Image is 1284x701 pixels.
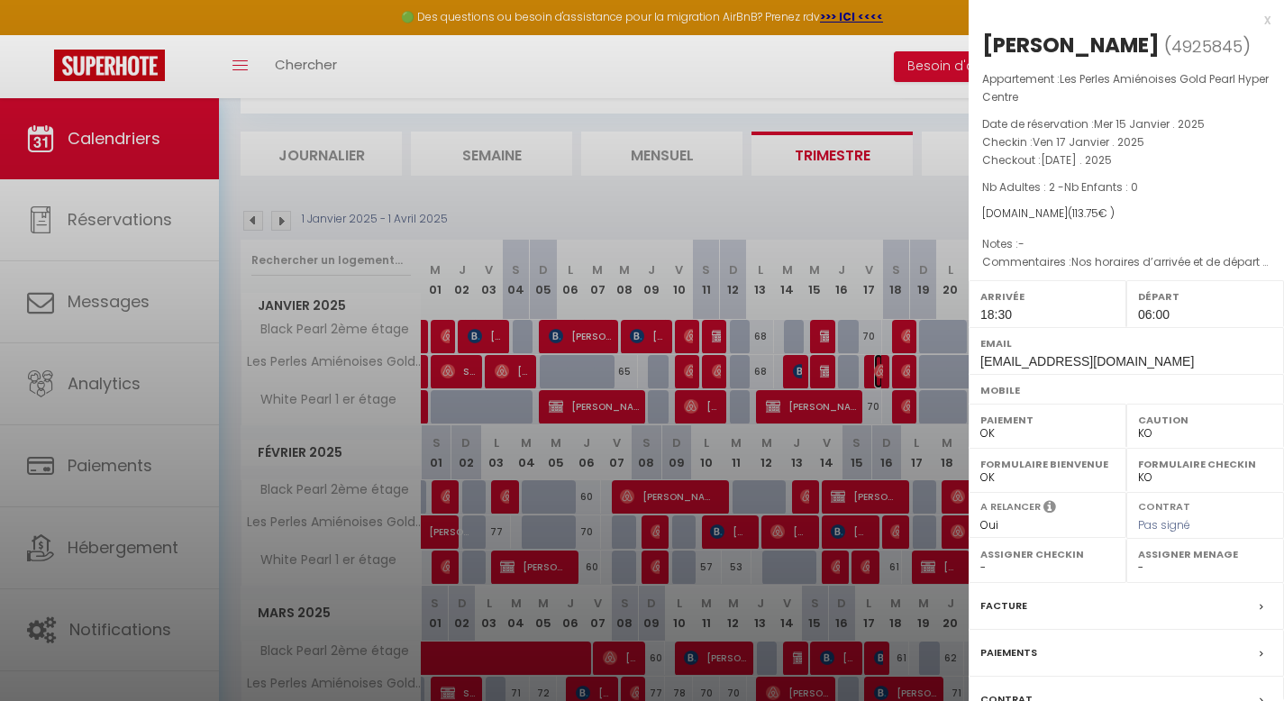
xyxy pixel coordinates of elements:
span: Ven 17 Janvier . 2025 [1033,134,1144,150]
span: 06:00 [1138,307,1170,322]
span: - [1018,236,1024,251]
span: Les Perles Amiénoises Gold Pearl Hyper Centre [982,71,1269,105]
p: Appartement : [982,70,1270,106]
label: A relancer [980,499,1041,514]
p: Commentaires : [982,253,1270,271]
label: Départ [1138,287,1272,305]
span: Mer 15 Janvier . 2025 [1094,116,1205,132]
label: Paiements [980,643,1037,662]
p: Date de réservation : [982,115,1270,133]
label: Caution [1138,411,1272,429]
span: Nb Enfants : 0 [1064,179,1138,195]
span: ( ) [1164,33,1251,59]
div: [DOMAIN_NAME] [982,205,1270,223]
label: Formulaire Checkin [1138,455,1272,473]
span: 4925845 [1171,35,1243,58]
label: Facture [980,596,1027,615]
label: Arrivée [980,287,1115,305]
span: Nb Adultes : 2 - [982,179,1138,195]
label: Formulaire Bienvenue [980,455,1115,473]
span: [EMAIL_ADDRESS][DOMAIN_NAME] [980,354,1194,369]
label: Contrat [1138,499,1190,511]
p: Checkin : [982,133,1270,151]
label: Assigner Menage [1138,545,1272,563]
span: 113.75 [1072,205,1098,221]
span: ( € ) [1068,205,1115,221]
span: [DATE] . 2025 [1041,152,1112,168]
span: 18:30 [980,307,1012,322]
span: Pas signé [1138,517,1190,533]
label: Paiement [980,411,1115,429]
i: Sélectionner OUI si vous souhaiter envoyer les séquences de messages post-checkout [1043,499,1056,519]
label: Email [980,334,1272,352]
p: Notes : [982,235,1270,253]
label: Assigner Checkin [980,545,1115,563]
p: Checkout : [982,151,1270,169]
div: [PERSON_NAME] [982,31,1160,59]
div: x [969,9,1270,31]
label: Mobile [980,381,1272,399]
